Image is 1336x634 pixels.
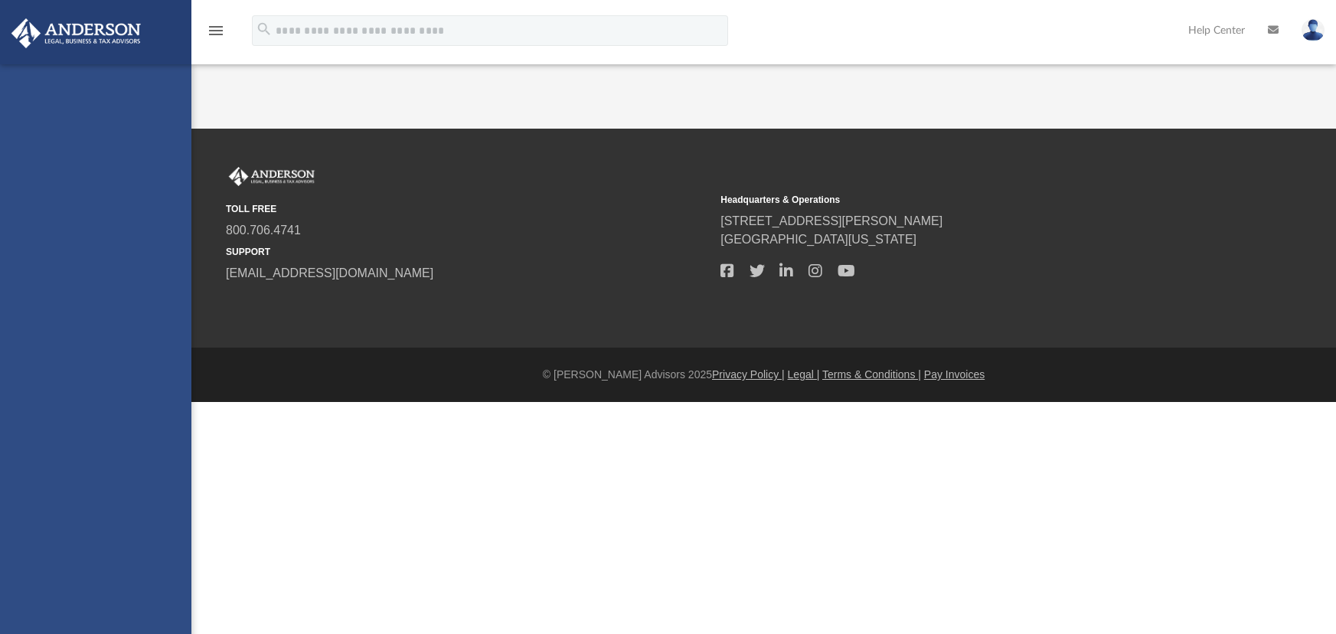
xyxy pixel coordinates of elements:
[720,193,1204,207] small: Headquarters & Operations
[720,233,916,246] a: [GEOGRAPHIC_DATA][US_STATE]
[712,368,785,381] a: Privacy Policy |
[226,167,318,187] img: Anderson Advisors Platinum Portal
[226,245,710,259] small: SUPPORT
[207,29,225,40] a: menu
[924,368,985,381] a: Pay Invoices
[207,21,225,40] i: menu
[226,266,433,279] a: [EMAIL_ADDRESS][DOMAIN_NAME]
[226,202,710,216] small: TOLL FREE
[822,368,921,381] a: Terms & Conditions |
[1302,19,1325,41] img: User Pic
[7,18,145,48] img: Anderson Advisors Platinum Portal
[191,367,1336,383] div: © [PERSON_NAME] Advisors 2025
[256,21,273,38] i: search
[226,224,301,237] a: 800.706.4741
[788,368,820,381] a: Legal |
[720,214,942,227] a: [STREET_ADDRESS][PERSON_NAME]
